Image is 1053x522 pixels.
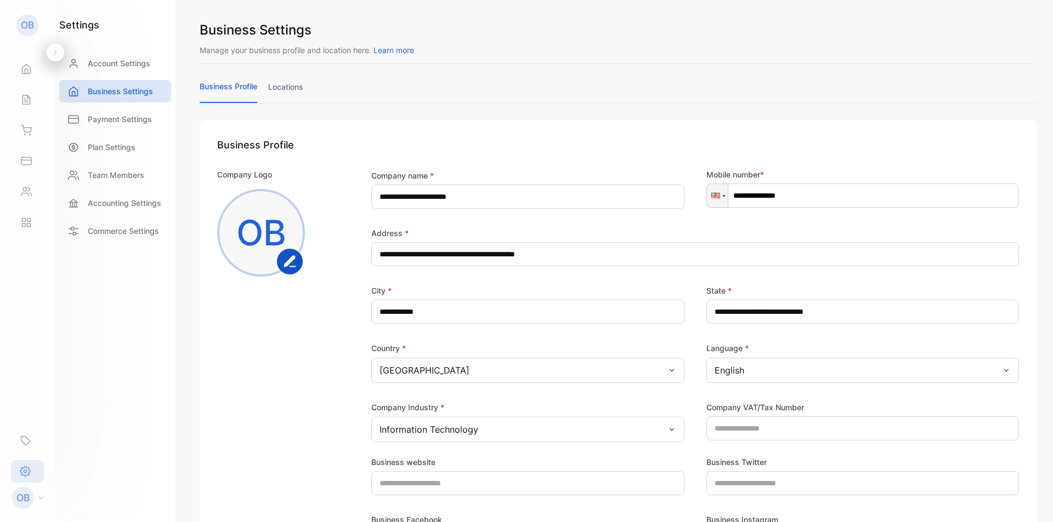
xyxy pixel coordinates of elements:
p: Accounting Settings [88,197,161,209]
a: locations [268,81,303,102]
label: City [371,285,392,296]
p: Mobile number [706,169,1020,180]
a: Account Settings [59,52,171,74]
h1: settings [59,18,99,32]
a: Business Settings [59,80,171,102]
a: Payment Settings [59,108,171,130]
h1: Business Profile [217,137,1019,152]
a: Commerce Settings [59,220,171,242]
p: Plan Settings [88,141,135,153]
p: Company Logo [217,169,272,180]
a: Plan Settings [59,136,171,158]
p: Payment Settings [88,113,152,125]
p: Information Technology [380,423,478,436]
iframe: LiveChat chat widget [1007,476,1053,522]
p: OB [21,18,34,32]
a: business profile [200,81,257,103]
p: Commerce Settings [88,225,159,237]
h1: Business Settings [200,20,1037,40]
label: Country [371,343,406,353]
label: Language [706,343,749,353]
span: Learn more [373,45,414,55]
label: Company name [371,170,434,181]
div: Malaysia: + 60 [707,184,728,207]
p: Manage your business profile and location here. [200,44,1037,56]
p: Business Settings [88,85,153,97]
p: Account Settings [88,58,150,69]
a: Accounting Settings [59,192,171,214]
a: Team Members [59,164,171,186]
label: Address [371,227,409,239]
label: Company VAT/Tax Number [706,401,804,413]
p: [GEOGRAPHIC_DATA] [380,364,469,377]
p: Team Members [88,169,144,181]
label: Business website [371,456,435,468]
p: OB [16,491,30,505]
label: Business Twitter [706,456,767,468]
p: English [715,364,744,377]
p: OB [236,206,286,259]
label: Company Industry [371,403,444,412]
label: State [706,285,732,296]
